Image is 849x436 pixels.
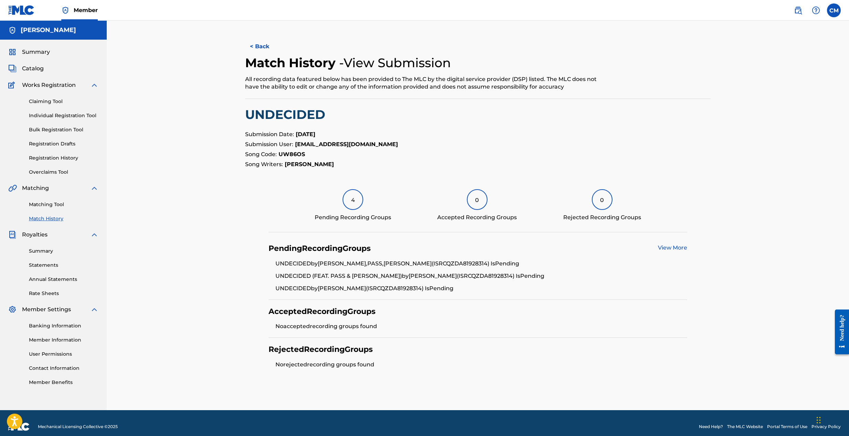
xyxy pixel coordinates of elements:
[22,64,44,73] span: Catalog
[38,424,118,430] span: Mechanical Licensing Collective © 2025
[29,112,98,119] a: Individual Registration Tool
[245,75,604,91] div: All recording data featured below has been provided to The MLC by the digital service provider (D...
[767,424,807,430] a: Portal Terms of Use
[269,244,371,253] h4: Pending Recording Groups
[275,260,688,272] li: UNDECIDED by [PERSON_NAME],PASS,[PERSON_NAME] (ISRC QZDA81928314 ) Is Pending
[830,304,849,360] iframe: Resource Center
[275,272,688,284] li: UNDECIDED (FEAT. PASS & [PERSON_NAME]) by [PERSON_NAME] (ISRC QZDA81928314 ) Is Pending
[8,64,44,73] a: CatalogCatalog
[339,55,451,71] h4: - View Submission
[22,48,50,56] span: Summary
[658,244,687,251] a: View More
[22,305,71,314] span: Member Settings
[809,3,823,17] div: Help
[22,184,49,192] span: Matching
[467,189,488,210] div: 0
[563,213,641,222] div: Rejected Recording Groups
[29,379,98,386] a: Member Benefits
[285,161,334,168] strong: [PERSON_NAME]
[29,140,98,148] a: Registration Drafts
[21,26,76,34] h5: Chase Moore
[29,262,98,269] a: Statements
[275,284,688,293] li: UNDECIDED by [PERSON_NAME] (ISRC QZDA81928314 ) Is Pending
[8,5,35,15] img: MLC Logo
[827,3,841,17] div: User Menu
[8,64,17,73] img: Catalog
[727,424,763,430] a: The MLC Website
[791,3,805,17] a: Public Search
[279,151,305,158] strong: UW86OS
[315,213,391,222] div: Pending Recording Groups
[8,81,17,89] img: Works Registration
[245,161,283,168] span: Song Writers:
[74,6,98,14] span: Member
[29,290,98,297] a: Rate Sheets
[245,141,293,148] span: Submission User:
[817,410,821,430] div: Drag
[8,305,17,314] img: Member Settings
[29,201,98,208] a: Matching Tool
[811,424,841,430] a: Privacy Policy
[8,48,50,56] a: SummarySummary
[275,361,688,369] li: No rejected recording groups found
[90,231,98,239] img: expand
[8,184,17,192] img: Matching
[29,365,98,372] a: Contact Information
[794,6,802,14] img: search
[90,184,98,192] img: expand
[29,336,98,344] a: Member Information
[812,6,820,14] img: help
[245,131,294,138] span: Submission Date:
[245,55,339,71] h2: Match History
[29,98,98,105] a: Claiming Tool
[22,81,76,89] span: Works Registration
[29,154,98,162] a: Registration History
[29,215,98,222] a: Match History
[22,231,48,239] span: Royalties
[29,351,98,358] a: User Permissions
[61,6,70,14] img: Top Rightsholder
[29,322,98,329] a: Banking Information
[343,189,363,210] div: 4
[8,48,17,56] img: Summary
[29,126,98,133] a: Bulk Registration Tool
[269,307,376,316] h4: Accepted Recording Groups
[269,345,373,354] h4: Rejected Recording Groups
[245,151,277,158] span: Song Code:
[29,169,98,176] a: Overclaims Tool
[245,107,711,122] h2: UNDECIDED
[699,424,723,430] a: Need Help?
[8,231,17,239] img: Royalties
[437,213,517,222] div: Accepted Recording Groups
[90,305,98,314] img: expand
[90,81,98,89] img: expand
[275,322,688,331] li: No accepted recording groups found
[8,423,30,431] img: logo
[815,403,849,436] iframe: Chat Widget
[29,247,98,255] a: Summary
[296,131,315,138] strong: [DATE]
[245,38,286,55] button: < Back
[592,189,612,210] div: 0
[8,26,17,34] img: Accounts
[295,141,398,148] strong: [EMAIL_ADDRESS][DOMAIN_NAME]
[29,276,98,283] a: Annual Statements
